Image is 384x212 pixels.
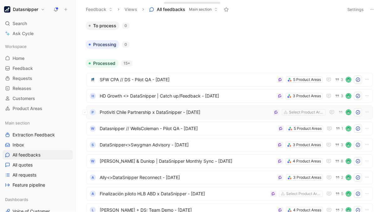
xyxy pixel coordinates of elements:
[5,120,30,126] span: Main section
[3,140,73,150] a: Inbox
[3,118,73,190] div: Main sectionExtraction FeedbackInboxAll feedbacksAll quotesAll requestsFeature pipeline
[3,64,73,73] a: Feedback
[86,59,118,68] button: Processed
[346,126,351,131] img: avatar
[86,171,373,184] a: AAlly<>DataSnipper Reconnect - [DATE]3 Product Areas2avatar
[3,29,73,38] a: Ask Cycle
[5,196,28,203] span: Dashboards
[3,84,73,93] a: Releases
[334,141,345,148] button: 3
[294,125,322,132] div: 5 Product Areas
[13,132,55,138] span: Extraction Feedback
[293,142,321,148] div: 3 Product Areas
[100,157,274,165] span: [PERSON_NAME] & Dunlop | DataSnipper Monthly Sync - [DATE]
[13,65,33,72] span: Feedback
[346,110,351,114] img: avatar
[100,109,271,116] span: Protiviti Chile Partnership x DataSnipper - [DATE]
[86,122,373,135] a: WDatasnipper // WellsColeman - Pilot QA - [DATE]5 Product Areas1avatar
[3,130,73,140] a: Extraction Feedback
[86,154,373,168] a: W[PERSON_NAME] & Dunlop | DataSnipper Monthly Sync - [DATE]4 Product Areas8avatar
[90,77,96,83] img: logo
[100,125,275,132] span: Datasnipper // WellsColeman - Pilot QA - [DATE]
[334,125,345,132] button: 1
[122,5,140,14] button: Views
[5,43,27,50] span: Workspace
[90,125,96,132] div: W
[100,92,274,100] span: HD Growth <> DataSnipper | Catch up/Feedback - [DATE]
[121,60,133,66] div: 15+
[346,143,351,147] img: avatar
[293,93,321,99] div: 3 Product Areas
[341,127,343,130] span: 1
[341,78,343,82] span: 3
[341,94,343,98] span: 3
[341,208,343,212] span: 7
[83,21,376,35] div: To process0
[13,172,36,178] span: All requests
[4,6,10,13] img: Datasnipper
[13,85,31,92] span: Releases
[83,5,115,14] button: Feedback
[293,174,321,181] div: 3 Product Areas
[157,6,185,13] span: All feedbacks
[3,19,73,28] div: Search
[13,182,45,188] span: Feature pipeline
[83,40,376,54] div: Processing0
[122,41,129,48] div: 0
[90,158,96,164] div: W
[3,160,73,170] a: All quotes
[100,76,275,83] span: SFW CPA // DS - Pilot QA - [DATE]
[3,42,73,51] div: Workspace
[13,152,40,158] span: All feedbacks
[3,74,73,83] a: Requests
[93,60,115,66] span: Processed
[93,23,116,29] span: To process
[3,170,73,180] a: All requests
[341,176,343,179] span: 2
[346,159,351,163] img: avatar
[334,174,345,181] button: 2
[3,150,73,160] a: All feedbacks
[346,175,351,180] img: avatar
[86,40,119,49] button: Processing
[13,105,42,112] span: Product Areas
[341,192,343,196] span: 5
[334,93,345,99] button: 3
[86,21,119,30] button: To process
[146,5,221,14] button: All feedbacksMain section
[289,109,324,115] div: Select Product Areas
[293,158,321,164] div: 4 Product Areas
[3,118,73,128] div: Main section
[341,159,343,163] span: 8
[346,192,351,196] img: avatar
[189,6,212,13] span: Main section
[346,77,351,82] img: avatar
[3,54,73,63] a: Home
[293,77,321,83] div: 5 Product Areas
[90,174,96,181] div: A
[341,143,343,147] span: 3
[100,190,268,198] span: Finalización piloto HLB ABD x DataSnipper - [DATE]
[3,104,73,113] a: Product Areas
[13,162,33,168] span: All quotes
[3,94,73,103] a: Customers
[100,174,275,181] span: Ally<>DataSnipper Reconnect - [DATE]
[86,138,373,152] a: SDataSnipper<>Swygman Advisory - [DATE]3 Product Areas3avatar
[86,73,373,87] a: logoSFW CPA // DS - Pilot QA - [DATE]5 Product Areas3avatar
[334,190,345,197] button: 5
[286,191,321,197] div: Select Product Areas
[334,76,345,83] button: 3
[93,41,116,48] span: Processing
[346,94,351,98] img: avatar
[90,191,96,197] div: A
[345,5,366,14] button: Settings
[13,55,24,61] span: Home
[13,7,38,12] h1: Datasnipper
[3,180,73,190] a: Feature pipeline
[13,30,34,37] span: Ask Cycle
[13,95,35,102] span: Customers
[86,89,373,103] a: HHD Growth <> DataSnipper | Catch up/Feedback - [DATE]3 Product Areas3avatar
[122,23,129,29] div: 0
[3,195,73,204] div: Dashboards
[86,187,373,201] a: AFinalización piloto HLB ABD x DataSnipper - [DATE]Select Product Areas5avatar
